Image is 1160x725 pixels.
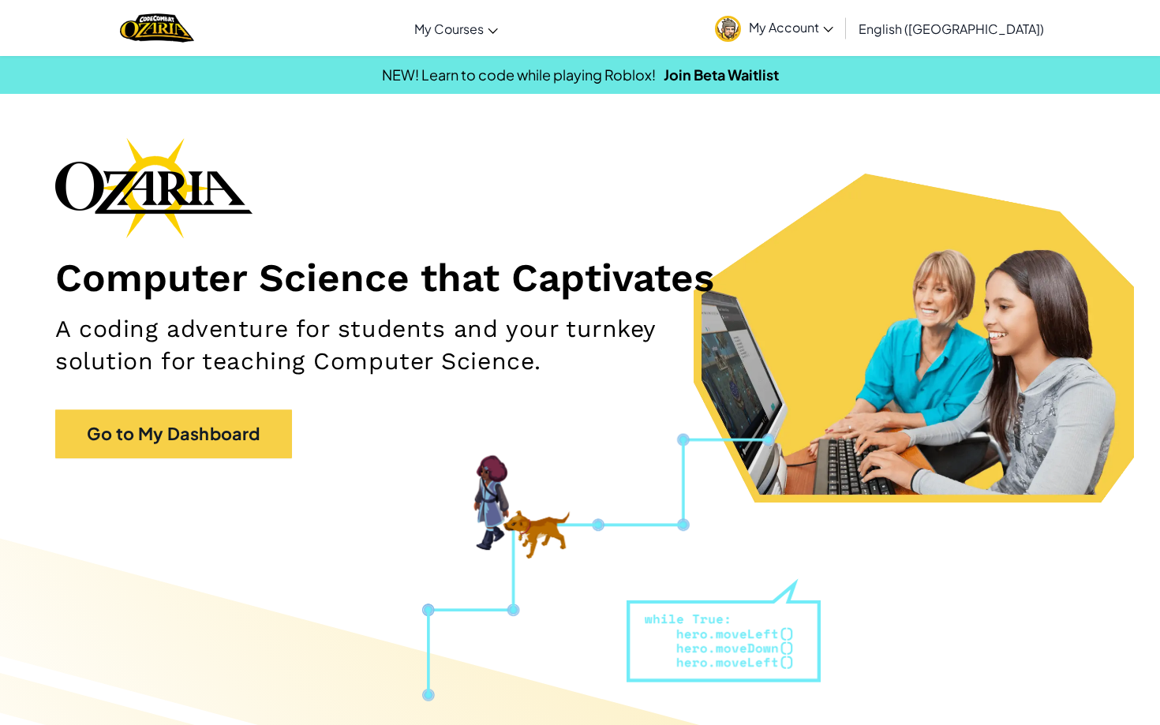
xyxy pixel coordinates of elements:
[851,7,1052,50] a: English ([GEOGRAPHIC_DATA])
[55,409,292,458] a: Go to My Dashboard
[406,7,506,50] a: My Courses
[664,65,779,84] a: Join Beta Waitlist
[707,3,841,53] a: My Account
[382,65,656,84] span: NEW! Learn to code while playing Roblox!
[55,137,253,238] img: Ozaria branding logo
[120,12,193,44] a: Ozaria by CodeCombat logo
[859,21,1044,37] span: English ([GEOGRAPHIC_DATA])
[55,313,758,378] h2: A coding adventure for students and your turnkey solution for teaching Computer Science.
[55,254,1105,301] h1: Computer Science that Captivates
[715,16,741,42] img: avatar
[120,12,193,44] img: Home
[414,21,484,37] span: My Courses
[749,19,833,36] span: My Account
